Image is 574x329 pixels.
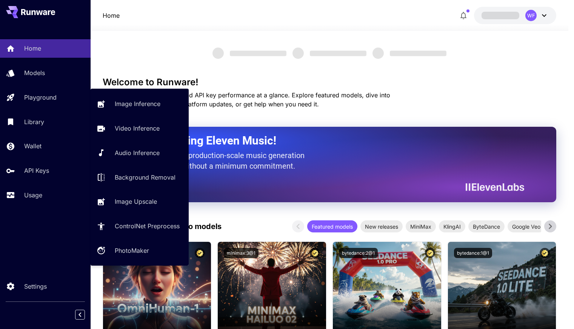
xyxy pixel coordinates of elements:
[115,173,175,182] p: Background Removal
[24,166,49,175] p: API Keys
[115,99,160,108] p: Image Inference
[406,223,436,231] span: MiniMax
[122,150,310,171] p: The only way to get production-scale music generation from Eleven Labs without a minimum commitment.
[508,223,545,231] span: Google Veo
[468,223,505,231] span: ByteDance
[307,223,357,231] span: Featured models
[24,282,47,291] p: Settings
[91,119,189,138] a: Video Inference
[24,191,42,200] p: Usage
[24,44,41,53] p: Home
[439,223,465,231] span: KlingAI
[103,91,390,108] span: Check out your usage stats and API key performance at a glance. Explore featured models, dive int...
[454,248,492,258] button: bytedance:1@1
[339,248,378,258] button: bytedance:2@1
[425,248,435,258] button: Certified Model – Vetted for best performance and includes a commercial license.
[91,241,189,260] a: PhotoMaker
[91,95,189,113] a: Image Inference
[122,134,519,148] h2: Now Supporting Eleven Music!
[24,141,42,151] p: Wallet
[360,223,403,231] span: New releases
[24,93,57,102] p: Playground
[115,221,180,231] p: ControlNet Preprocess
[103,77,557,88] h3: Welcome to Runware!
[115,197,157,206] p: Image Upscale
[224,248,259,258] button: minimax:3@1
[24,117,44,126] p: Library
[115,246,149,255] p: PhotoMaker
[103,11,120,20] p: Home
[81,308,91,321] div: Collapse sidebar
[91,192,189,211] a: Image Upscale
[115,124,160,133] p: Video Inference
[525,10,537,21] div: WF
[91,217,189,235] a: ControlNet Preprocess
[115,148,160,157] p: Audio Inference
[75,310,85,320] button: Collapse sidebar
[103,11,120,20] nav: breadcrumb
[540,248,550,258] button: Certified Model – Vetted for best performance and includes a commercial license.
[91,168,189,186] a: Background Removal
[195,248,205,258] button: Certified Model – Vetted for best performance and includes a commercial license.
[24,68,45,77] p: Models
[91,144,189,162] a: Audio Inference
[310,248,320,258] button: Certified Model – Vetted for best performance and includes a commercial license.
